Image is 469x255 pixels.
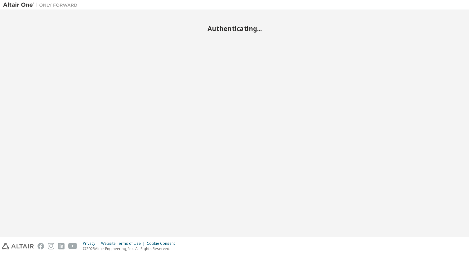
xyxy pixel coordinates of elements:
[58,243,65,249] img: linkedin.svg
[38,243,44,249] img: facebook.svg
[101,241,147,246] div: Website Terms of Use
[147,241,179,246] div: Cookie Consent
[83,241,101,246] div: Privacy
[48,243,54,249] img: instagram.svg
[2,243,34,249] img: altair_logo.svg
[83,246,179,251] p: © 2025 Altair Engineering, Inc. All Rights Reserved.
[3,24,466,33] h2: Authenticating...
[3,2,81,8] img: Altair One
[68,243,77,249] img: youtube.svg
